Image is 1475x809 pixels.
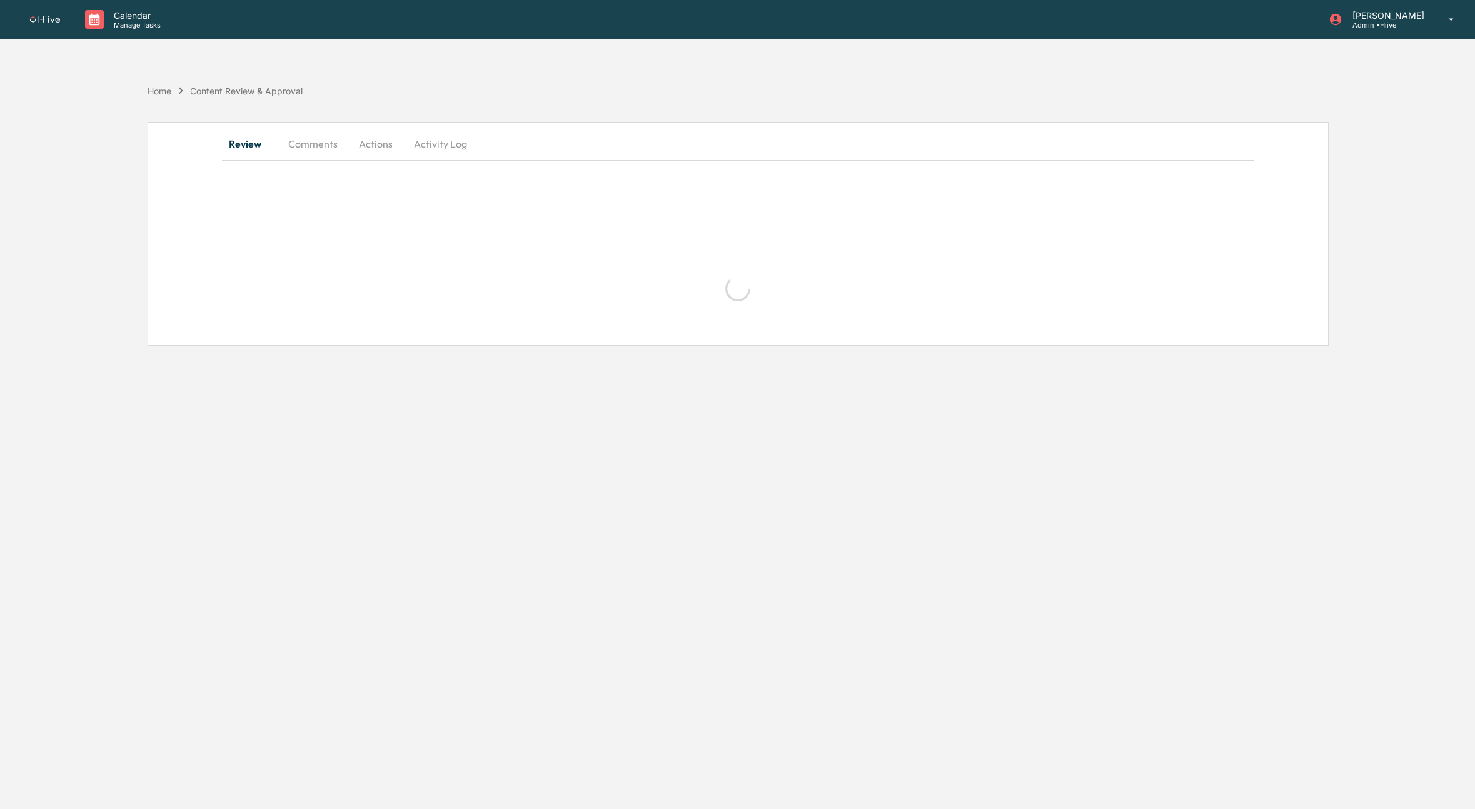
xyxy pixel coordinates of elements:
p: Manage Tasks [104,21,167,29]
div: secondary tabs example [222,129,1254,159]
button: Activity Log [404,129,477,159]
img: logo [30,16,60,23]
p: [PERSON_NAME] [1342,10,1431,21]
p: Calendar [104,10,167,21]
button: Review [222,129,278,159]
div: Content Review & Approval [190,86,303,96]
button: Actions [348,129,404,159]
p: Admin • Hiive [1342,21,1431,29]
button: Comments [278,129,348,159]
div: Home [148,86,171,96]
